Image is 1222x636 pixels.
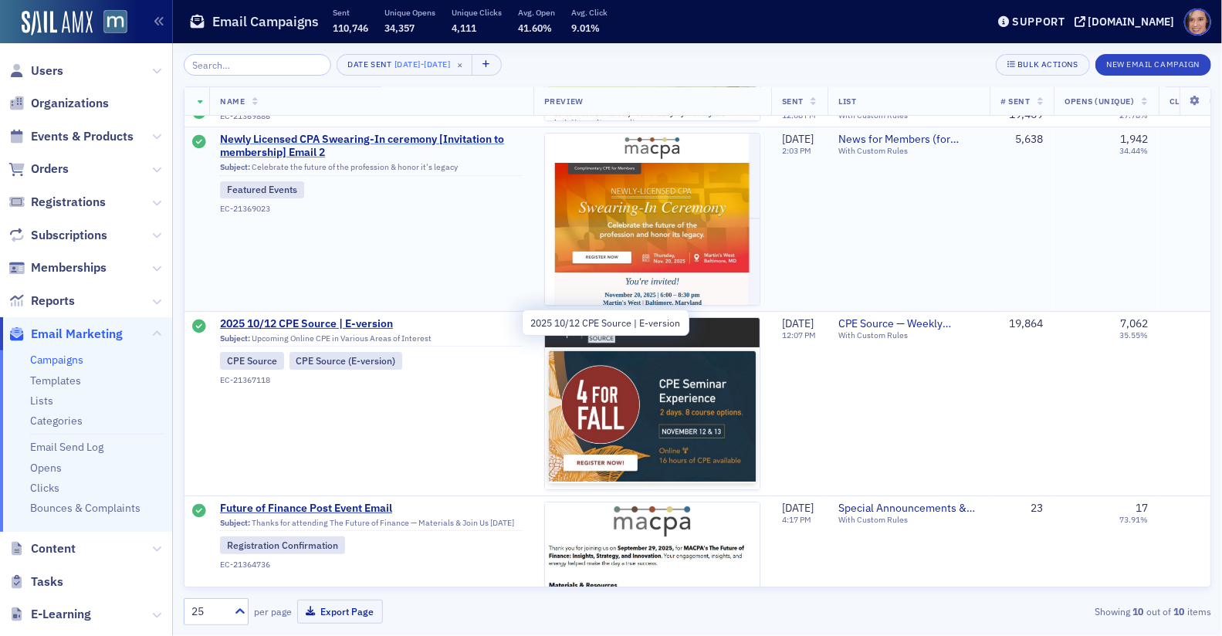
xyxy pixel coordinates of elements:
a: 2025 10/12 CPE Source | E-version [220,317,523,331]
span: Registrations [31,194,106,211]
img: Profile image for Luke [44,8,69,33]
a: Content [8,540,76,557]
a: Clicks [30,481,59,495]
div: EC-21367118 [220,375,523,385]
a: E-Learning [8,606,91,623]
div: 73.91% [1119,515,1148,525]
a: Tasks [8,573,63,590]
div: Close [271,6,299,34]
span: [DATE] [394,59,421,69]
a: Memberships [8,259,107,276]
span: Users [31,63,63,79]
span: Name [220,96,245,107]
a: Bounces & Complaints [30,501,140,515]
a: Opens [30,461,62,475]
time: 2:03 PM [782,145,811,156]
div: With Custom Rules [838,330,979,340]
div: Luke says… [12,159,296,591]
span: News for Members (for members only) [838,133,979,147]
span: Profile [1184,8,1211,36]
a: Future of Finance Post Event Email [220,502,523,516]
div: Looks like that's because they lost their legacy membership status and it was re-added back: That... [25,168,241,274]
a: [URL][DOMAIN_NAME] [36,361,157,374]
div: 27.78% [1119,111,1148,121]
div: Katie says… [12,63,296,113]
button: go back [10,6,39,36]
div: Sounds like we need a condition for Membership Initial Start Date instead of reading from start d... [25,282,241,342]
a: Campaigns [30,353,83,367]
div: With Custom Rules [838,146,979,156]
a: Users [8,63,63,79]
div: 25 [191,604,225,620]
p: Unique Clicks [452,7,502,18]
span: List [838,96,856,107]
span: 4,111 [452,22,476,34]
p: Sent [333,7,368,18]
img: SailAMX [22,11,93,36]
span: E-Learning [31,606,91,623]
span: 110,746 [333,22,368,34]
a: Newly Licensed CPA Swearing-In ceremony [Invitation to membership] Email 2 [220,133,523,160]
span: Preview [544,96,584,107]
span: Tasks [31,573,63,590]
div: Support [1012,15,1065,29]
span: Content [31,540,76,557]
div: CPE Source (E-version) [289,352,403,369]
div: [DOMAIN_NAME] [1088,15,1175,29]
span: Organizations [31,95,109,112]
button: Export Page [297,600,383,624]
time: 4:17 PM [782,514,811,525]
a: Email Marketing [8,326,123,343]
div: 2025 10/12 CPE Source | E-version [522,310,689,336]
a: Organizations [8,95,109,112]
div: Registration Confirmation [220,536,345,553]
button: Start recording [98,506,110,518]
span: Subject: [220,162,250,172]
textarea: Message… [13,473,296,499]
p: Active 45m ago [75,19,154,35]
time: 12:08 PM [782,110,816,121]
span: × [453,58,467,72]
a: Email Send Log [30,440,103,454]
span: 41.60% [518,22,552,34]
span: Orders [31,161,69,178]
div: Bulk Actions [1017,60,1078,69]
span: Reports [31,293,75,310]
div: Looks like that's because they lost their legacy membership status and it was re-added back:[URL]... [12,159,253,563]
div: part of the 94 [198,113,296,147]
a: CPE Source — Weekly Upcoming CPE Course List [838,317,979,331]
div: EC-21369886 [220,111,523,121]
div: 23 [1000,502,1043,516]
div: 19,864 [1000,317,1043,331]
div: Add reaction [12,17,212,51]
span: [DATE] [782,316,814,330]
span: [DATE] [424,59,450,69]
button: Gif picker [73,506,86,518]
time: 12:07 PM [782,330,816,340]
img: SailAMX [103,10,127,34]
a: New Email Campaign [1095,56,1211,70]
a: Reports [8,293,75,310]
a: [URL][DOMAIN_NAME] [106,200,226,212]
div: Upcoming Online CPE in Various Areas of Interest [220,333,523,347]
a: Lists [30,394,53,408]
span: Subject: [220,333,250,343]
button: Upload attachment [24,506,36,518]
div: - [394,57,451,73]
div: With Custom Rules [838,515,979,525]
a: Orders [8,161,69,178]
p: Avg. Click [571,7,608,18]
span: Sent [782,96,804,107]
span: Email Marketing [31,326,123,343]
span: Events & Products [31,128,134,145]
button: Home [242,6,271,36]
input: Search… [184,54,331,76]
strong: 10 [1130,604,1146,618]
a: Events & Products [8,128,134,145]
span: # Sent [1000,96,1030,107]
a: Templates [30,374,81,387]
span: 34,357 [384,22,415,34]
